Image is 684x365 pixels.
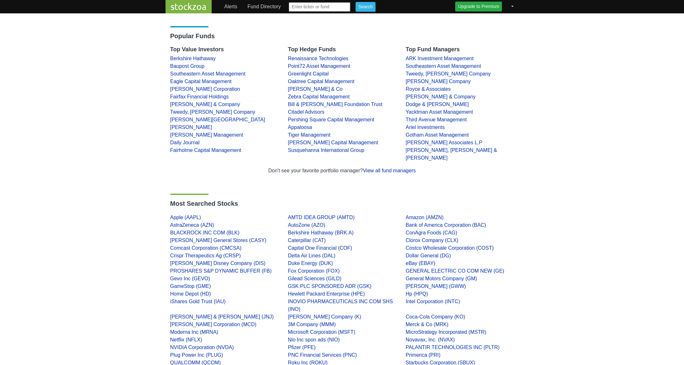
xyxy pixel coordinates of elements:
a: NVIDIA Corporation (NVDA) [170,345,234,350]
a: Royce & Associates [406,86,451,92]
a: Capital One Financial (COF) [288,245,352,251]
a: [PERSON_NAME] General Stores (CASY) [170,238,266,243]
a: Novavax, Inc. (NVAX) [406,337,455,342]
a: [PERSON_NAME] & Company [406,94,476,99]
a: Citadel Advisors [288,109,325,115]
a: [PERSON_NAME] & Company [170,102,240,107]
a: Moderna Inc (MRNA) [170,329,218,335]
a: Merck & Co (MRK) [406,322,448,327]
a: Nio Inc spon ads (NIO) [288,337,340,342]
a: Hp (HPQ) [406,291,428,297]
a: GSK PLC SPONSORED ADR (GSK) [288,283,371,289]
a: Pershing Square Capital Management [288,117,374,122]
input: Search [356,2,375,12]
a: Alerts [222,0,240,13]
a: Southeastern Asset Management [170,71,246,76]
a: [PERSON_NAME] & [PERSON_NAME] (JNJ) [170,314,274,319]
a: Netflix (NFLX) [170,337,202,342]
a: Crispr Therapeutics Ag (CRSP) [170,253,241,258]
a: Yacktman Asset Management [406,109,473,115]
a: [PERSON_NAME] Associates L.P [406,140,483,145]
a: [PERSON_NAME] Company (K) [288,314,361,319]
a: iShares Gold Trust (IAU) [170,299,226,304]
a: Greenlight Capital [288,71,329,76]
input: Enter ticker or fund [288,2,350,12]
a: PALANTIR TECHNOLOGIES INC (PLTR) [406,345,500,350]
a: Bill & [PERSON_NAME] Foundation Trust [288,102,383,107]
a: Fairholme Capital Management [170,147,241,153]
a: View all fund managers [363,168,416,173]
a: Fairfax Financial Holdings [170,94,229,99]
a: Amazon (AMZN) [406,215,444,220]
a: MicroStrategy Incorporated (MSTR) [406,329,486,335]
a: Dodge & [PERSON_NAME] [406,102,469,107]
a: Bank of America Corporation (BAC) [406,222,486,228]
a: GENERAL ELECTRIC CO COM NEW (GE) [406,268,504,274]
a: Dollar General (DG) [406,253,451,258]
a: [PERSON_NAME] Corporation [170,86,240,92]
a: Costco Wholesale Corporation (COST) [406,245,494,251]
a: eBay (EBAY) [406,261,435,266]
a: AstraZeneca (AZN) [170,222,214,228]
a: Primerica (PRI) [406,352,441,358]
h3: Most Searched Stocks [170,200,514,207]
a: Home Depot (HD) [170,291,211,297]
a: Susquehanna International Group [288,147,364,153]
a: Renaissance Technologies [288,56,349,61]
a: Duke Energy (DUK) [288,261,333,266]
a: Tweedy, [PERSON_NAME] Company [170,109,255,115]
a: [PERSON_NAME] (GWW) [406,283,466,289]
a: 3M Company (MMM) [288,322,336,327]
a: [PERSON_NAME], [PERSON_NAME] & [PERSON_NAME] [406,147,497,161]
a: Tiger Management [288,132,331,138]
a: [PERSON_NAME] Corporation (MCD) [170,322,257,327]
a: Caterpillar (CAT) [288,238,326,243]
a: Tweedy, [PERSON_NAME] Company [406,71,491,76]
h4: Top Fund Managers [406,46,514,53]
a: [PERSON_NAME] [170,125,212,130]
a: Upgrade to Premium [455,2,502,11]
a: Comcast Corporation (CMCSA) [170,245,242,251]
a: Gevo Inc (GEVO) [170,276,210,281]
a: ARK Investment Management [406,56,474,61]
h4: Top Hedge Funds [288,46,396,53]
a: General Motors Company (GM) [406,276,477,281]
a: Ariel Investments [406,125,445,130]
a: Point72 Asset Management [288,63,350,69]
a: Clorox Company (CLX) [406,238,458,243]
a: PNC Financial Services (PNC) [288,352,357,358]
a: Eagle Capital Management [170,79,232,84]
a: Gotham Asset Management [406,132,469,138]
a: PROSHARES S&P DYNAMIC BUFFER (FB) [170,268,272,274]
a: Appaloosa [288,125,312,130]
a: Apple (AAPL) [170,215,201,220]
a: BLACKROCK INC COM (BLK) [170,230,240,235]
a: Berkshire Hathaway [170,56,216,61]
a: Third Avenue Management [406,117,467,122]
a: Fund Directory [245,0,283,13]
a: Coca-Cola Company (KO) [406,314,465,319]
a: Hewlett Packard Enterprise (HPE) [288,291,365,297]
a: [PERSON_NAME] Management [170,132,243,138]
a: Oaktree Capital Management [288,79,355,84]
a: AutoZone (AZO) [288,222,325,228]
a: Microsoft Corporation (MSFT) [288,329,356,335]
a: GameStop (GME) [170,283,211,289]
a: INOVIO PHARMACEUTICALS INC COM SHS (INO) [288,299,393,312]
a: ConAgra Foods (CAG) [406,230,457,235]
a: Zebra Capital Management [288,94,350,99]
a: Intel Corporation (INTC) [406,299,460,304]
a: Fox Corporation (FOX) [288,268,340,274]
a: Berkshire Hathaway (BRK.A) [288,230,354,235]
a: Daily Journal [170,140,200,145]
a: AMTD IDEA GROUP (AMTD) [288,215,355,220]
a: Pfizer (PFE) [288,345,316,350]
h3: Popular Funds [170,32,514,40]
a: Southeastern Asset Management [406,63,481,69]
a: [PERSON_NAME][GEOGRAPHIC_DATA] [170,117,265,122]
a: [PERSON_NAME] Disney Company (DIS) [170,261,266,266]
a: Gilead Sciences (GILD) [288,276,342,281]
a: [PERSON_NAME] Capital Management [288,140,378,145]
a: Plug Power Inc (PLUG) [170,352,223,358]
a: Delta Air Lines (DAL) [288,253,335,258]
